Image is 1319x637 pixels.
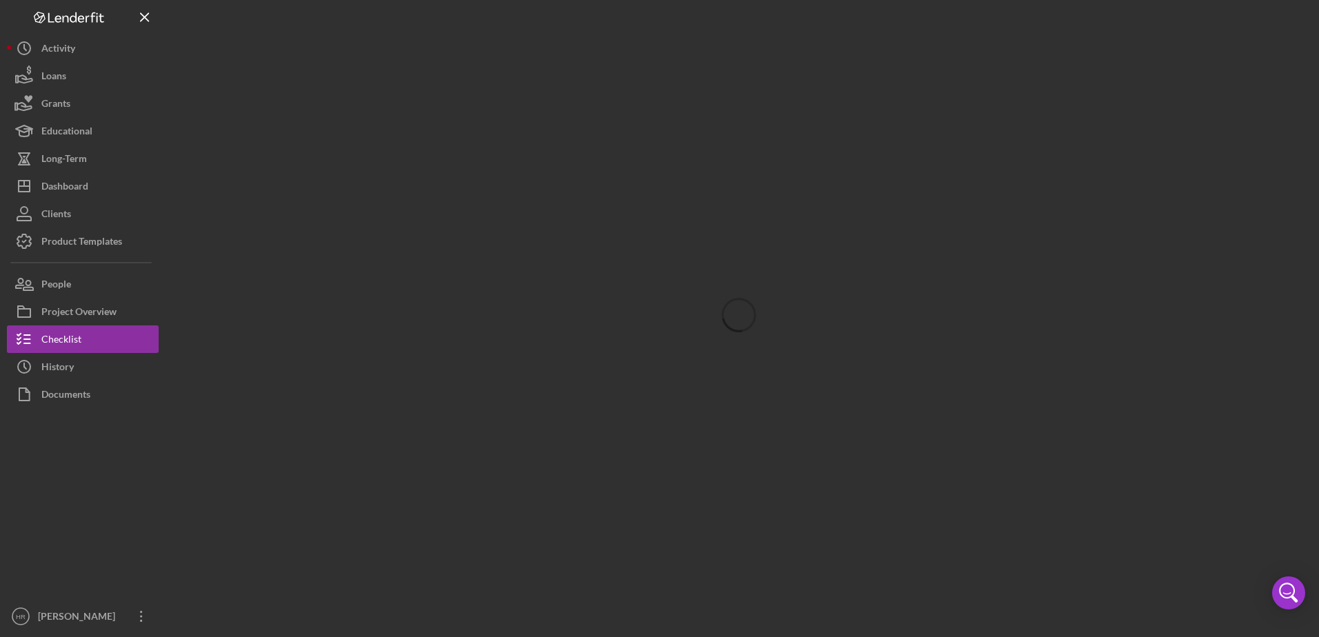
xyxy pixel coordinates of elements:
div: Open Intercom Messenger [1272,576,1305,609]
div: Grants [41,90,70,121]
div: [PERSON_NAME] [34,603,124,634]
button: Activity [7,34,159,62]
div: Clients [41,200,71,231]
div: Educational [41,117,92,148]
div: Documents [41,381,90,412]
button: Educational [7,117,159,145]
button: Documents [7,381,159,408]
button: Dashboard [7,172,159,200]
div: History [41,353,74,384]
button: Long-Term [7,145,159,172]
div: Product Templates [41,228,122,259]
button: Project Overview [7,298,159,325]
button: People [7,270,159,298]
div: Long-Term [41,145,87,176]
div: Activity [41,34,75,65]
div: Project Overview [41,298,117,329]
button: HR[PERSON_NAME] [7,603,159,630]
button: Checklist [7,325,159,353]
div: Checklist [41,325,81,356]
button: Grants [7,90,159,117]
button: History [7,353,159,381]
div: People [41,270,71,301]
div: Dashboard [41,172,88,203]
button: Loans [7,62,159,90]
button: Clients [7,200,159,228]
div: Loans [41,62,66,93]
button: Product Templates [7,228,159,255]
text: HR [16,613,26,620]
